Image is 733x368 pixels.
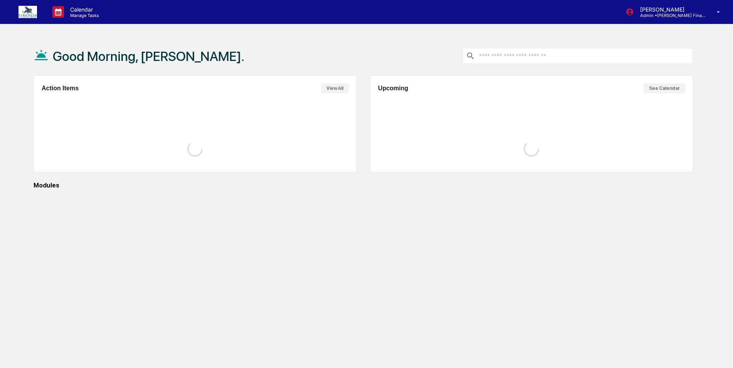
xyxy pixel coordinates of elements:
[634,13,706,18] p: Admin • [PERSON_NAME] Financial Group
[18,6,37,18] img: logo
[644,83,685,93] button: See Calendar
[42,85,79,92] h2: Action Items
[378,85,408,92] h2: Upcoming
[64,13,103,18] p: Manage Tasks
[321,83,349,93] button: View All
[64,6,103,13] p: Calendar
[634,6,706,13] p: [PERSON_NAME]
[53,49,244,64] h1: Good Morning, [PERSON_NAME].
[34,182,693,189] div: Modules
